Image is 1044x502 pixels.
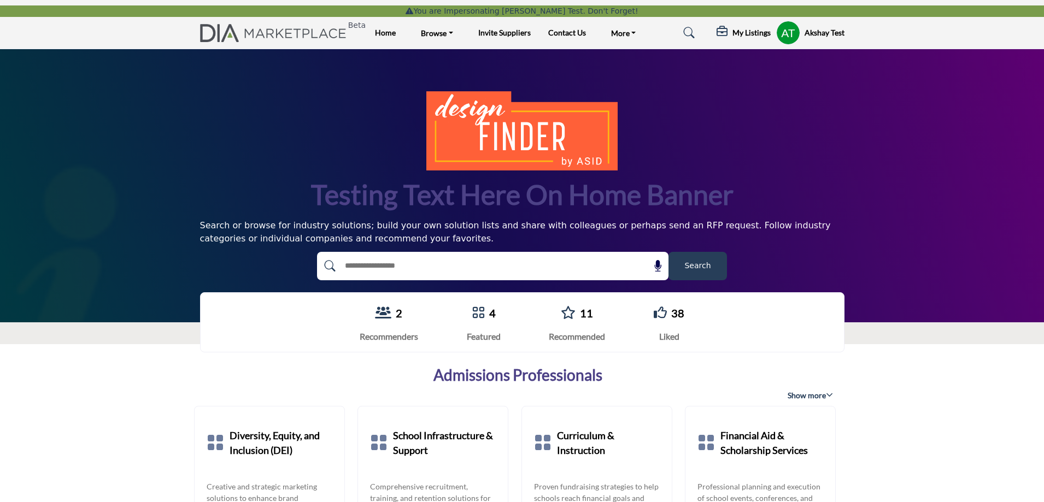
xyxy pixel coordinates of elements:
[200,219,844,245] div: Search or browse for industry solutions; build your own solution lists and share with colleagues ...
[684,260,711,271] span: Search
[433,366,602,385] a: Admissions Professionals
[549,330,605,343] div: Recommended
[200,24,353,42] img: Site Logo
[732,28,771,38] h5: My Listings
[720,418,823,468] a: Financial Aid & Scholarship Services
[311,177,734,212] h1: Testing text here on home banner
[717,26,771,39] div: My Listings
[805,27,844,38] h5: Akshay Test
[788,390,833,401] span: Show more
[413,25,461,40] a: Browse
[200,24,353,42] a: Beta
[654,306,667,319] i: Go to Liked
[776,21,800,45] button: Show hide supplier dropdown
[561,306,576,321] a: Go to Recommended
[548,28,586,37] a: Contact Us
[360,330,418,343] div: Recommenders
[230,418,332,468] a: Diversity, Equity, and Inclusion (DEI)
[557,418,660,468] a: Curriculum & Instruction
[489,306,496,320] a: 4
[393,418,496,468] a: School Infrastructure & Support
[671,306,684,320] a: 38
[673,24,702,42] a: Search
[472,306,485,321] a: Go to Featured
[478,28,531,37] a: Invite Suppliers
[348,21,366,30] h6: Beta
[375,306,391,321] a: View Recommenders
[603,25,644,40] a: More
[580,306,593,320] a: 11
[396,306,402,320] a: 2
[668,252,727,280] button: Search
[375,28,396,37] a: Home
[426,91,618,170] img: image
[467,330,501,343] div: Featured
[654,330,684,343] div: Liked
